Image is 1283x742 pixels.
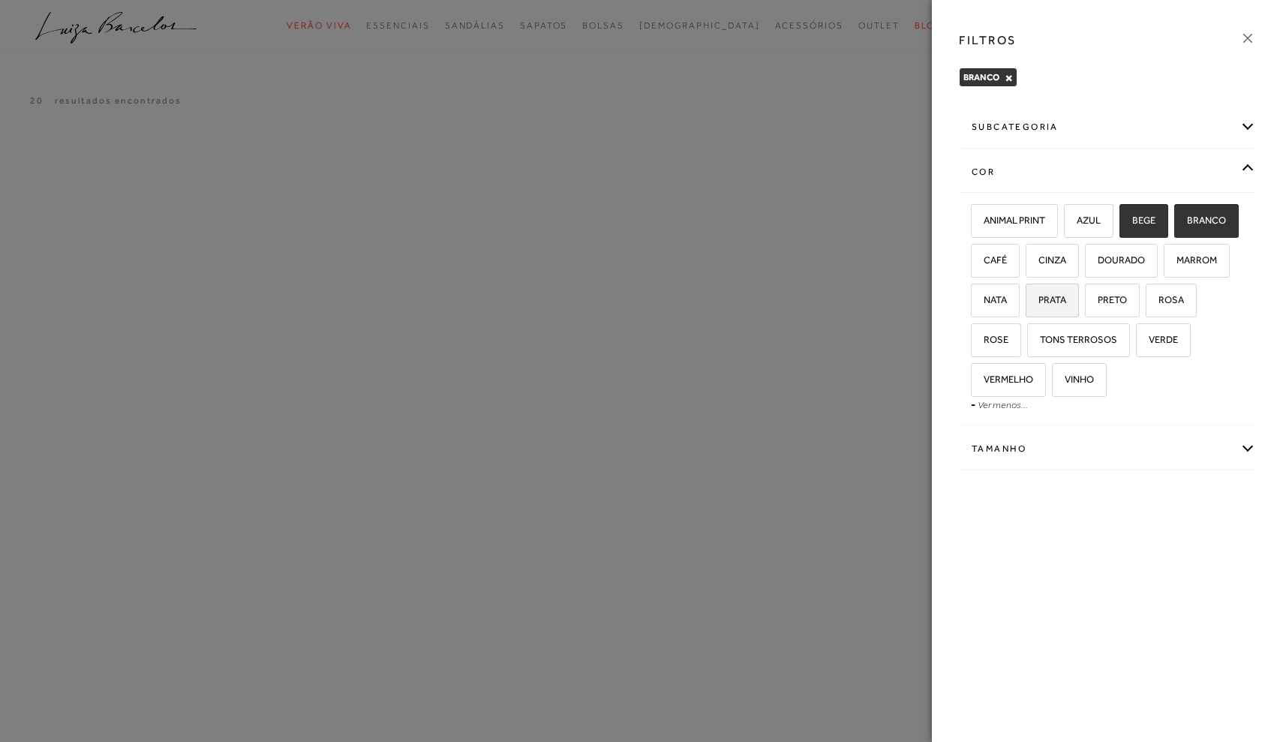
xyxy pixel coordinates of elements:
[1172,215,1187,230] input: BRANCO
[1117,215,1132,230] input: BEGE
[960,107,1255,147] div: subcategoria
[1143,295,1158,310] input: ROSA
[1176,215,1226,226] span: BRANCO
[1083,255,1098,270] input: DOURADO
[1053,374,1094,385] span: VINHO
[969,374,984,389] input: VERMELHO
[1023,255,1038,270] input: CINZA
[1086,254,1145,266] span: DOURADO
[969,295,984,310] input: NATA
[969,255,984,270] input: CAFÉ
[972,334,1008,345] span: ROSE
[972,215,1045,226] span: ANIMAL PRINT
[1027,294,1066,305] span: PRATA
[972,374,1033,385] span: VERMELHO
[969,335,984,350] input: ROSE
[1083,295,1098,310] input: PRETO
[1005,73,1013,83] button: BRANCO Close
[1062,215,1077,230] input: AZUL
[1027,254,1066,266] span: CINZA
[1137,334,1178,345] span: VERDE
[1023,295,1038,310] input: PRATA
[1025,335,1040,350] input: TONS TERROSOS
[1161,255,1176,270] input: MARROM
[978,399,1028,410] a: Ver menos...
[969,215,984,230] input: ANIMAL PRINT
[963,72,999,83] span: BRANCO
[1029,334,1117,345] span: TONS TERROSOS
[960,152,1255,192] div: cor
[1121,215,1155,226] span: BEGE
[972,254,1007,266] span: CAFÉ
[960,429,1255,469] div: Tamanho
[1086,294,1127,305] span: PRETO
[1165,254,1217,266] span: MARROM
[959,32,1017,49] h3: FILTROS
[1134,335,1149,350] input: VERDE
[1050,374,1065,389] input: VINHO
[971,398,975,410] span: -
[1065,215,1101,226] span: AZUL
[972,294,1007,305] span: NATA
[1147,294,1184,305] span: ROSA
